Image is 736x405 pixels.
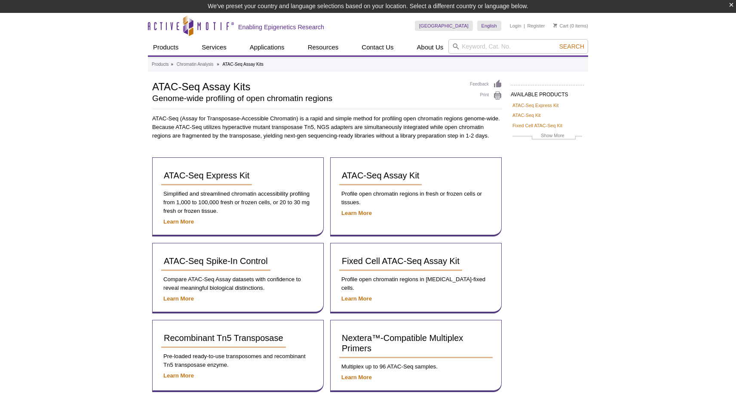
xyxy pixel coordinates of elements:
[245,39,290,55] a: Applications
[152,114,502,140] p: ATAC-Seq (Assay for Transposase-Accessible Chromatin) is a rapid and simple method for profiling ...
[152,61,169,68] a: Products
[512,132,582,141] a: Show More
[161,190,315,215] p: Simplified and streamlined chromatin accessibility profiling from 1,000 to 100,000 fresh or froze...
[470,80,502,89] a: Feedback
[341,295,372,302] a: Learn More
[341,374,372,380] a: Learn More
[511,85,584,100] h2: AVAILABLE PRODUCTS
[412,39,449,55] a: About Us
[342,333,463,353] span: Nextera™-Compatible Multiplex Primers
[553,23,568,29] a: Cart
[163,295,194,302] a: Learn More
[223,62,264,67] li: ATAC-Seq Assay Kits
[341,210,372,216] a: Learn More
[303,39,344,55] a: Resources
[559,43,584,50] span: Search
[161,252,270,271] a: ATAC-Seq Spike-In Control
[217,62,219,67] li: »
[161,166,252,185] a: ATAC-Seq Express Kit
[342,171,419,180] span: ATAC-Seq Assay Kit
[177,61,214,68] a: Chromatin Analysis
[152,80,461,92] h1: ATAC-Seq Assay Kits
[512,111,541,119] a: ATAC-Seq Kit
[356,39,399,55] a: Contact Us
[339,362,493,371] p: Multiplex up to 96 ATAC-Seq samples.
[553,21,588,31] li: (0 items)
[161,329,286,348] a: Recombinant Tn5 Transposase
[161,352,315,369] p: Pre-loaded ready-to-use transposomes and recombinant Tn5 transposase enzyme.
[238,23,324,31] h2: Enabling Epigenetics Research
[163,218,194,225] a: Learn More
[553,23,557,28] img: Your Cart
[415,21,473,31] a: [GEOGRAPHIC_DATA]
[161,275,315,292] p: Compare ATAC-Seq Assay datasets with confidence to reveal meaningful biological distinctions.
[524,21,525,31] li: |
[512,122,562,129] a: Fixed Cell ATAC-Seq Kit
[164,333,283,343] span: Recombinant Tn5 Transposase
[152,95,461,102] h2: Genome-wide profiling of open chromatin regions
[557,43,587,50] button: Search
[470,91,502,101] a: Print
[196,39,232,55] a: Services
[148,39,184,55] a: Products
[342,256,460,266] span: Fixed Cell ATAC-Seq Assay Kit
[510,23,521,29] a: Login
[164,256,268,266] span: ATAC-Seq Spike-In Control
[171,62,173,67] li: »
[339,329,493,358] a: Nextera™-Compatible Multiplex Primers
[339,252,462,271] a: Fixed Cell ATAC-Seq Assay Kit
[339,275,493,292] p: Profile open chromatin regions in [MEDICAL_DATA]-fixed cells.
[164,171,249,180] span: ATAC-Seq Express Kit
[477,21,501,31] a: English
[163,372,194,379] a: Learn More
[448,39,588,54] input: Keyword, Cat. No.
[339,190,493,207] p: Profile open chromatin regions in fresh or frozen cells or tissues.
[512,101,559,109] a: ATAC-Seq Express Kit
[527,23,545,29] a: Register
[339,166,422,185] a: ATAC-Seq Assay Kit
